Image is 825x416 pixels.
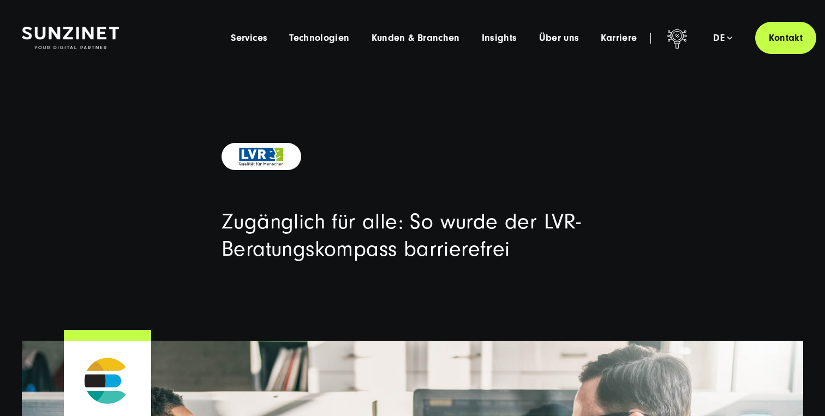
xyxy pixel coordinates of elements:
a: Technologien [289,33,349,44]
a: Services [231,33,267,44]
a: Karriere [601,33,637,44]
a: Über uns [539,33,579,44]
h1: Zugänglich für alle: So wurde der LVR-Beratungskompass barrierefrei [222,208,603,263]
div: de [713,33,732,44]
a: Kontakt [755,22,816,54]
img: Kundenlogo LVR blau/grün/schwarz - Digitalagentur SUNZINET [239,147,284,166]
a: Kunden & Branchen [372,33,460,44]
a: Insights [482,33,517,44]
img: SUNZINET Full Service Digital Agentur [22,27,119,50]
img: elasticsearch-agentur-SUNZINET [69,352,146,409]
